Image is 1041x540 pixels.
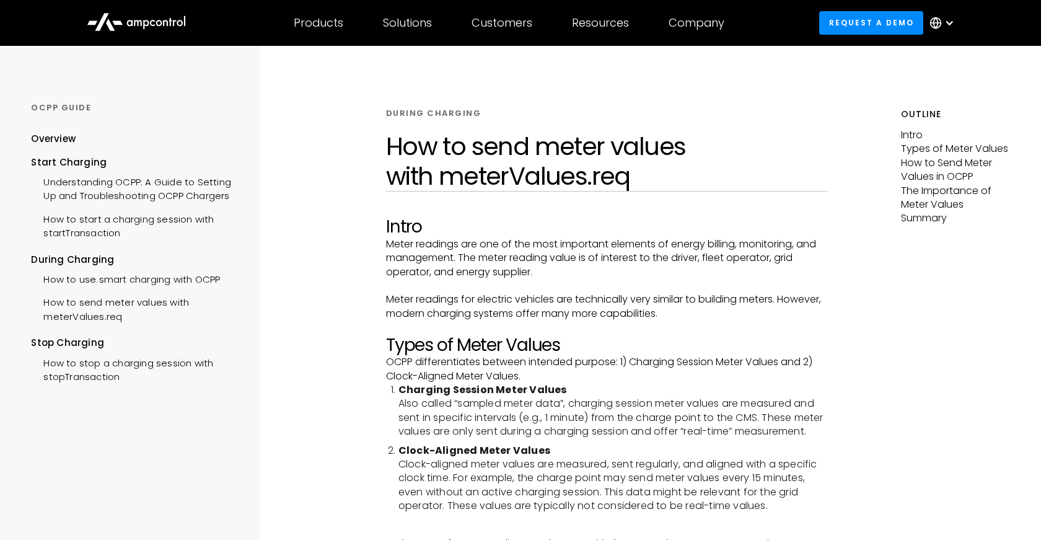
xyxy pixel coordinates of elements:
h5: Outline [901,108,1009,121]
p: Intro [901,128,1009,142]
div: DURING CHARGING [386,108,481,119]
a: Understanding OCPP: A Guide to Setting Up and Troubleshooting OCPP Chargers [31,169,239,206]
p: The Importance of Meter Values [901,184,1009,212]
div: Start Charging [31,156,239,169]
h1: How to send meter values with meterValues.req [386,131,828,191]
h2: Types of Meter Values [386,335,828,356]
div: Resources [572,16,629,30]
li: Also called “sampled meter data”, charging session meter values are measured and sent in specific... [398,383,828,439]
div: OCPP GUIDE [31,102,239,113]
div: Stop Charging [31,336,239,350]
strong: Charging Session Meter Values [398,383,567,397]
a: How to start a charging session with startTransaction [31,206,239,244]
p: ‍ [386,279,828,293]
a: How to send meter values with meterValues.req [31,290,239,327]
div: Solutions [383,16,432,30]
li: Clock-aligned meter values are measured, sent regularly, and aligned with a specific clock time. ... [398,444,828,513]
div: During Charging [31,253,239,267]
a: How to stop a charging session with stopTransaction [31,350,239,387]
a: Request a demo [819,11,923,34]
div: Overview [31,132,76,146]
a: How to use smart charging with OCPP [31,267,220,290]
p: How to Send Meter Values in OCPP [901,156,1009,184]
h2: Intro [386,216,828,237]
p: Meter readings for electric vehicles are technically very similar to building meters. However, mo... [386,293,828,321]
div: Customers [472,16,532,30]
a: Overview [31,132,76,155]
p: Summary [901,211,1009,225]
div: Products [294,16,343,30]
p: OCPP differentiates between intended purpose: 1) Charging Session Meter Values and 2) Clock-Align... [386,355,828,383]
div: Company [669,16,724,30]
p: Types of Meter Values [901,142,1009,156]
strong: Clock-Aligned Meter Values [398,443,550,458]
p: ‍ [386,523,828,537]
p: Meter readings are one of the most important elements of energy billing, monitoring, and manageme... [386,237,828,279]
p: ‍ [386,321,828,334]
